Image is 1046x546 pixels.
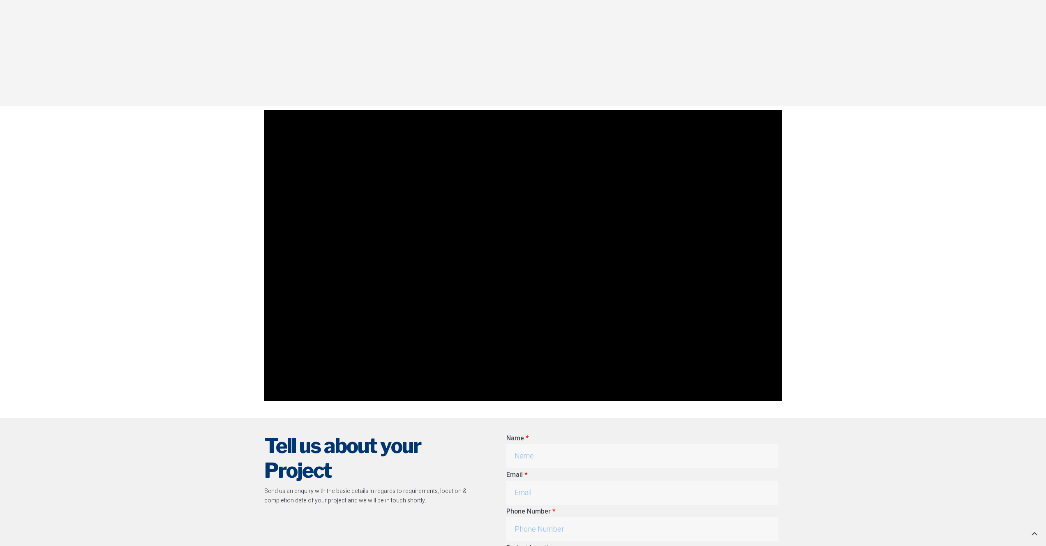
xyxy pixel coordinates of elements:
input: Only numbers and phone characters (#, -, *, etc) are accepted. [506,517,778,541]
p: Send us an enquiry with the basic details in regards to requirements, location & completion date ... [264,487,474,505]
h2: Tell us about your Project [264,433,474,483]
label: Name [506,433,529,444]
label: Email [506,470,527,481]
input: Name [506,444,778,468]
label: Phone Number [506,507,555,517]
input: Email [506,481,778,505]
